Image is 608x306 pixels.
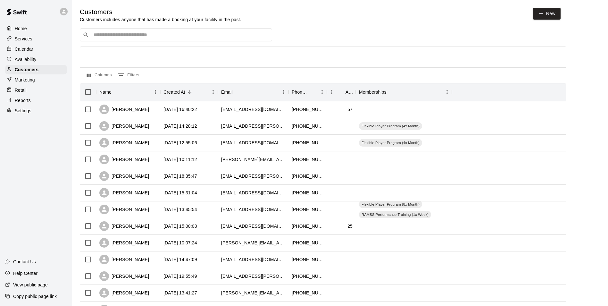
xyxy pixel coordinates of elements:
button: Menu [327,87,337,97]
div: Phone Number [288,83,327,101]
div: Email [221,83,233,101]
div: +16122366835 [292,256,324,263]
a: Services [5,34,67,44]
p: Reports [15,97,31,104]
div: 2025-10-09 10:11:12 [163,156,197,163]
div: 2025-10-06 10:07:24 [163,240,197,246]
a: Availability [5,55,67,64]
div: dnp.liz.rodgers@gmail.com [221,273,285,279]
div: +19187048640 [292,290,324,296]
button: Sort [112,88,121,97]
div: +14144055818 [292,206,324,213]
p: Copy public page link [13,293,57,300]
h5: Customers [80,8,241,16]
div: [PERSON_NAME] [99,205,149,214]
div: jeff.thuringer@gmail.com [221,156,285,163]
div: [PERSON_NAME] [99,271,149,281]
button: Menu [442,87,452,97]
div: 2025-09-29 13:41:27 [163,290,197,296]
div: zahlerliz@gmail.com [221,256,285,263]
div: Customers [5,65,67,74]
span: RAMSS Performance Training (1x Week) [359,212,431,217]
div: tyleranderson0503@gmail.com [221,223,285,229]
div: 2025-10-08 15:31:04 [163,190,197,196]
a: New [533,8,561,20]
a: Home [5,24,67,33]
p: Calendar [15,46,33,52]
div: [PERSON_NAME] [99,255,149,264]
p: Customers includes anyone that has made a booking at your facility in the past. [80,16,241,23]
div: [PERSON_NAME] [99,105,149,114]
div: 2025-10-07 15:00:08 [163,223,197,229]
div: Phone Number [292,83,308,101]
div: Flexible Player Program (4x Month) [359,122,422,130]
div: stephen_boulware@optum.com [221,240,285,246]
a: Marketing [5,75,67,85]
div: +15073588602 [292,123,324,129]
div: [PERSON_NAME] [99,155,149,164]
div: troy.ostreng@colder.com [221,290,285,296]
div: moe.jason@gmail.com [221,173,285,179]
div: micah.heckman@gmail.com [221,123,285,129]
div: +16128750963 [292,240,324,246]
span: Flexible Player Program (4x Month) [359,123,422,129]
div: 2025-10-09 14:28:12 [163,123,197,129]
div: Age [346,83,353,101]
button: Sort [185,88,194,97]
p: Settings [15,107,31,114]
div: Flexible Player Program (4x Month) [359,139,422,147]
p: Services [15,36,32,42]
div: [PERSON_NAME] [99,288,149,298]
a: Settings [5,106,67,115]
p: View public page [13,282,48,288]
a: Calendar [5,44,67,54]
button: Sort [233,88,242,97]
div: 2025-10-09 12:55:06 [163,140,197,146]
p: Contact Us [13,259,36,265]
div: +16467523010 [292,106,324,113]
p: Marketing [15,77,35,83]
button: Menu [151,87,160,97]
div: +16127100947 [292,173,324,179]
button: Show filters [116,70,141,81]
button: Sort [337,88,346,97]
button: Select columns [85,70,113,81]
a: Retail [5,85,67,95]
div: +14122166091 [292,140,324,146]
button: Menu [317,87,327,97]
button: Menu [208,87,218,97]
p: Help Center [13,270,37,276]
div: +19522401738 [292,156,324,163]
div: [PERSON_NAME] [99,238,149,248]
div: 2025-10-08 18:35:47 [163,173,197,179]
div: 2025-10-08 13:45:54 [163,206,197,213]
div: 2025-10-09 16:40:22 [163,106,197,113]
div: +16124233100 [292,190,324,196]
button: Sort [387,88,396,97]
div: Name [96,83,160,101]
div: Email [218,83,288,101]
p: Retail [15,87,27,93]
button: Menu [279,87,288,97]
div: curapw@hotmail.com [221,206,285,213]
div: [PERSON_NAME] [99,138,149,148]
div: Created At [163,83,185,101]
div: dduffing@gmail.com [221,190,285,196]
div: Flexible Player Program (8x Month) [359,200,422,208]
a: Reports [5,96,67,105]
div: [PERSON_NAME] [99,121,149,131]
div: 2025-10-01 19:55:49 [163,273,197,279]
p: Home [15,25,27,32]
div: RAMSS Performance Training (1x Week) [359,211,431,218]
div: 25 [347,223,353,229]
div: Memberships [359,83,387,101]
div: stopherites@gmail.com [221,106,285,113]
